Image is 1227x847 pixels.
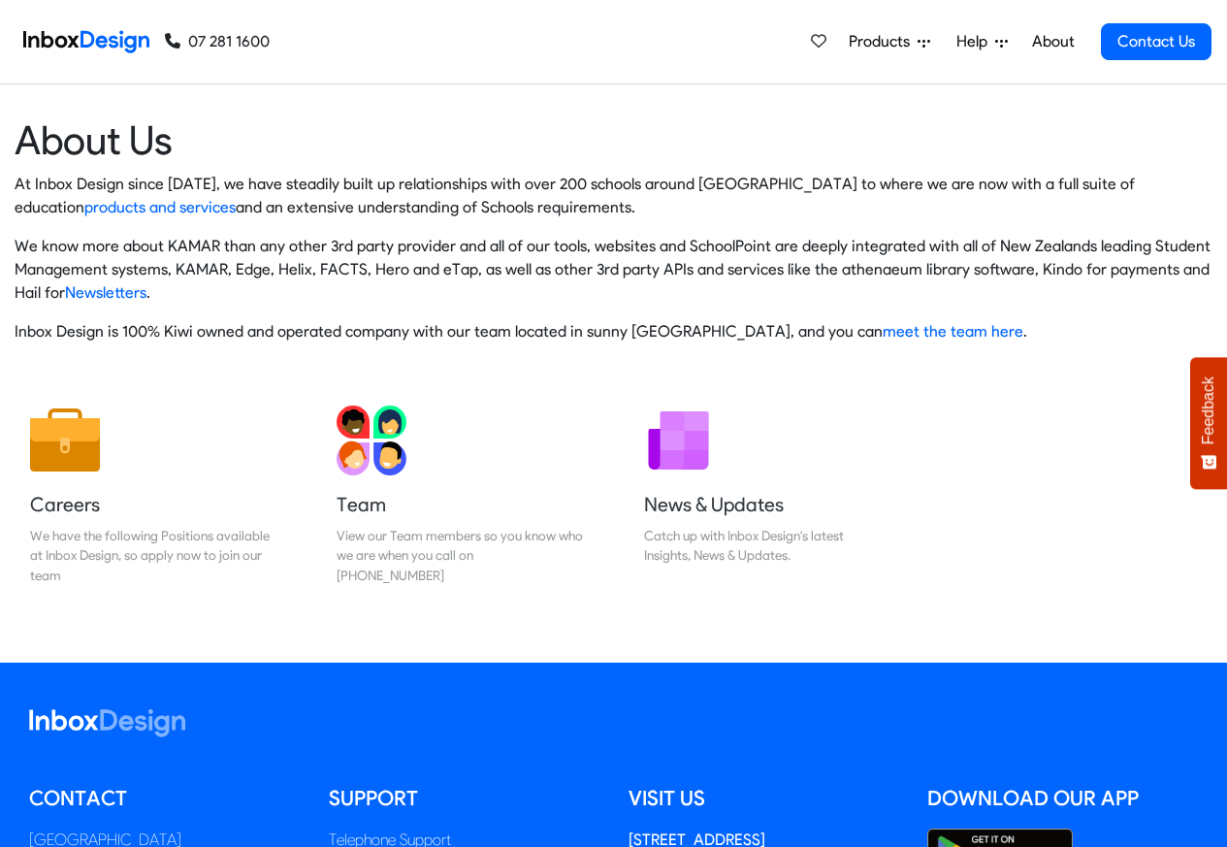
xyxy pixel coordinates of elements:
a: Help [949,22,1016,61]
p: We know more about KAMAR than any other 3rd party provider and all of our tools, websites and Sch... [15,235,1212,305]
button: Feedback - Show survey [1190,357,1227,489]
heading: About Us [15,115,1212,165]
p: At Inbox Design since [DATE], we have steadily built up relationships with over 200 schools aroun... [15,173,1212,219]
div: Catch up with Inbox Design's latest Insights, News & Updates. [644,526,890,566]
h5: Download our App [927,784,1198,813]
a: Careers We have the following Positions available at Inbox Design, so apply now to join our team [15,390,292,601]
div: View our Team members so you know who we are when you call on [PHONE_NUMBER] [337,526,583,585]
img: logo_inboxdesign_white.svg [29,709,185,737]
a: 07 281 1600 [165,30,270,53]
img: 2022_01_12_icon_newsletter.svg [644,406,714,475]
h5: Visit us [629,784,899,813]
span: Feedback [1200,376,1217,444]
h5: Team [337,491,583,518]
a: Team View our Team members so you know who we are when you call on [PHONE_NUMBER] [321,390,598,601]
div: We have the following Positions available at Inbox Design, so apply now to join our team [30,526,276,585]
a: products and services [84,198,236,216]
h5: Careers [30,491,276,518]
a: Products [841,22,938,61]
a: Newsletters [65,283,146,302]
p: Inbox Design is 100% Kiwi owned and operated company with our team located in sunny [GEOGRAPHIC_D... [15,320,1212,343]
span: Help [956,30,995,53]
a: About [1026,22,1080,61]
a: meet the team here [883,322,1023,341]
img: 2022_01_13_icon_team.svg [337,406,406,475]
span: Products [849,30,918,53]
h5: Support [329,784,599,813]
h5: Contact [29,784,300,813]
h5: News & Updates [644,491,890,518]
img: 2022_01_13_icon_job.svg [30,406,100,475]
a: News & Updates Catch up with Inbox Design's latest Insights, News & Updates. [629,390,906,601]
a: Contact Us [1101,23,1211,60]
